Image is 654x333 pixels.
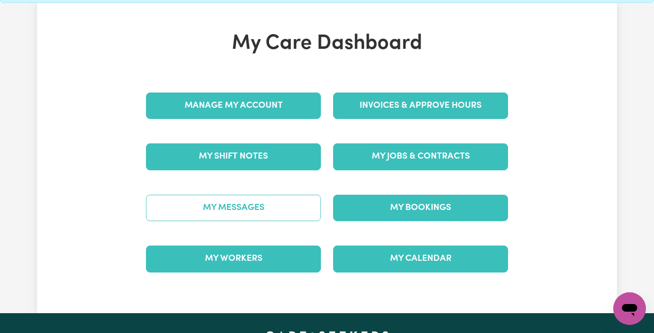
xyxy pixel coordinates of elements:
[333,246,508,272] a: My Calendar
[333,93,508,119] a: Invoices & Approve Hours
[146,246,321,272] a: My Workers
[333,195,508,221] a: My Bookings
[613,292,646,325] iframe: Button to launch messaging window
[140,32,514,56] h1: My Care Dashboard
[146,195,321,221] a: My Messages
[146,93,321,119] a: Manage My Account
[146,143,321,170] a: My Shift Notes
[333,143,508,170] a: My Jobs & Contracts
